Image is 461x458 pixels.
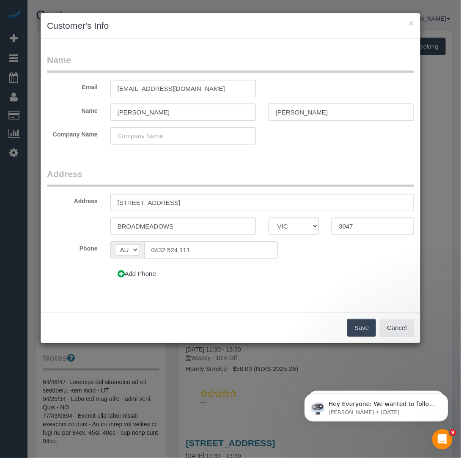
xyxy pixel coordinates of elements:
label: Phone [41,241,104,253]
input: Phone [144,241,278,259]
input: Company Name [110,127,256,144]
sui-modal: Customer's Info [41,13,420,343]
button: Add Phone [110,265,163,283]
span: Hey Everyone: We wanted to follow up and let you know we have been closely monitoring the account... [37,25,145,115]
span: 9 [450,429,456,436]
label: Address [41,194,104,205]
input: Zip Code [332,218,414,235]
button: Save [347,319,376,337]
input: City [110,218,256,235]
input: Last Name [269,104,414,121]
input: First Name [110,104,256,121]
label: Company Name [41,127,104,139]
legend: Address [47,168,414,187]
label: Name [41,104,104,115]
button: × [409,19,414,27]
legend: Name [47,54,414,73]
label: Email [41,80,104,91]
button: Cancel [380,319,414,337]
iframe: Intercom live chat [432,429,453,450]
p: Message from Ellie, sent 2d ago [37,33,146,40]
h3: Customer's Info [47,19,414,32]
iframe: Intercom notifications message [292,376,461,435]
